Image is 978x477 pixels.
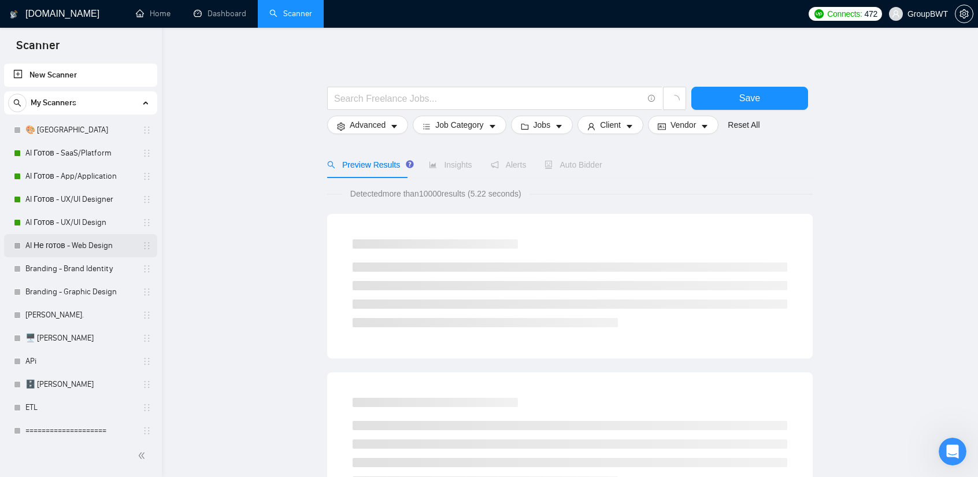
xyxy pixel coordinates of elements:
a: New Scanner [13,64,148,87]
input: Search Freelance Jobs... [334,91,643,106]
div: Закрыть [199,19,220,39]
button: folderJobscaret-down [511,116,573,134]
span: caret-down [625,122,634,131]
a: dashboardDashboard [194,9,246,19]
a: setting [955,9,973,19]
span: Auto Bidder [544,160,602,169]
span: holder [142,172,151,181]
span: Главная [20,390,58,398]
span: Поиск по статьям [24,295,105,307]
span: Scanner [7,37,69,61]
span: info-circle [648,95,655,102]
span: holder [142,125,151,135]
span: notification [491,161,499,169]
span: Job Category [435,119,483,131]
span: Чат [108,390,123,398]
button: userClientcaret-down [577,116,643,134]
span: holder [142,218,151,227]
span: caret-down [701,122,709,131]
span: holder [142,380,151,389]
div: Отправить сообщение [24,232,193,244]
p: Чем мы можем помочь? [23,102,208,141]
span: Помощь [175,390,210,398]
div: ✅ How To: Connect your agency to [DOMAIN_NAME] [24,321,194,346]
span: holder [142,426,151,435]
span: holder [142,241,151,250]
span: setting [955,9,973,19]
img: Profile image for Viktor [124,19,147,42]
a: Branding - Graphic Design [25,280,135,304]
a: ETL [25,396,135,419]
a: Reset All [728,119,760,131]
a: APi [25,350,135,373]
div: Profile image for DimaОцініть бесідуDima•18 ч назад [12,173,219,216]
span: holder [142,195,151,204]
span: My Scanners [31,91,76,114]
img: Profile image for Dima [168,19,191,42]
div: Недавние сообщения [24,165,208,178]
a: AI Готов - SaaS/Platform [25,142,135,165]
iframe: Intercom live chat [939,438,966,465]
a: 🗄️ [PERSON_NAME] [25,373,135,396]
div: Tooltip anchor [405,159,415,169]
a: ==================== [25,419,135,442]
span: Detected more than 10000 results (5.22 seconds) [342,187,529,200]
span: Connects: [827,8,862,20]
div: Недавние сообщенияProfile image for DimaОцініть бесідуDima•18 ч назад [12,156,220,216]
button: Поиск по статьям [17,289,214,312]
button: barsJob Categorycaret-down [413,116,506,134]
span: Insights [429,160,472,169]
a: Branding - Brand Identity [25,257,135,280]
span: holder [142,334,151,343]
span: Jobs [534,119,551,131]
a: AI Не готов - Web Design [25,234,135,257]
span: Client [600,119,621,131]
span: holder [142,149,151,158]
a: AI Готов - UX/UI Designer [25,188,135,211]
span: Оцініть бесіду [51,183,112,193]
span: 472 [865,8,877,20]
span: search [327,161,335,169]
span: caret-down [488,122,497,131]
a: homeHome [136,9,171,19]
div: • 18 ч назад [75,194,125,206]
span: Advanced [350,119,386,131]
img: upwork-logo.png [814,9,824,19]
span: holder [142,403,151,412]
button: Чат [77,361,154,407]
span: Save [739,91,760,105]
img: logo [23,22,42,40]
span: loading [669,95,680,105]
div: ✅ How To: Connect your agency to [DOMAIN_NAME] [17,317,214,350]
span: holder [142,287,151,297]
span: holder [142,310,151,320]
span: robot [544,161,553,169]
span: folder [521,122,529,131]
span: search [9,99,26,107]
span: Alerts [491,160,527,169]
span: user [892,10,900,18]
p: Здравствуйте! 👋 [23,82,208,102]
a: AI Готов - App/Application [25,165,135,188]
button: Save [691,87,808,110]
div: Dima [51,194,73,206]
div: Отправить сообщениеОбычно мы отвечаем в течение менее минуты [12,222,220,278]
div: 🔠 GigRadar Search Syntax: Query Operators for Optimized Job Searches [17,350,214,384]
span: user [587,122,595,131]
img: Profile image for Nazar [146,19,169,42]
span: setting [337,122,345,131]
button: settingAdvancedcaret-down [327,116,408,134]
span: bars [423,122,431,131]
a: AI Готов - UX/UI Design [25,211,135,234]
span: caret-down [555,122,563,131]
a: searchScanner [269,9,312,19]
img: Profile image for Dima [24,183,47,206]
img: logo [10,5,18,24]
div: Обычно мы отвечаем в течение менее минуты [24,244,193,268]
a: 🖥️ [PERSON_NAME] [25,327,135,350]
a: [PERSON_NAME]. [25,304,135,327]
span: area-chart [429,161,437,169]
button: Помощь [154,361,231,407]
span: Vendor [670,119,696,131]
span: holder [142,357,151,366]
